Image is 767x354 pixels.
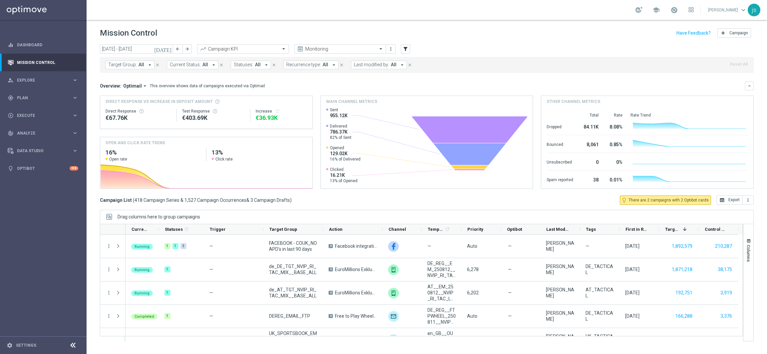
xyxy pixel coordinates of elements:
span: 16.21K [330,172,358,178]
span: A [329,267,333,271]
span: ( [133,197,134,203]
a: Mission Control [17,54,78,71]
i: arrow_drop_down [399,62,405,68]
span: — [586,243,589,249]
div: Press SPACE to select this row. [100,305,126,328]
img: Facebook Custom Audience [388,241,399,252]
button: 38,175 [717,265,733,274]
div: Charlotte Kammeyer [546,263,574,275]
div: Row Groups [118,214,200,219]
button: Optimail arrow_drop_down [121,83,150,89]
div: gps_fixed Plan keyboard_arrow_right [7,95,79,101]
span: A [329,244,333,248]
div: Plan [8,95,72,101]
div: Press SPACE to select this row. [100,328,126,351]
div: Unsubscribed [547,156,573,167]
span: school [652,6,660,14]
span: DEREG_EMAIL_FTP [269,313,310,319]
span: All [255,62,261,68]
span: DE_REG__FTPWHEEL_250811__NVIP_EMA_TAC_MIX [427,307,456,325]
colored-tag: Running [131,243,153,249]
span: 6,202 [467,290,479,295]
div: 1 [164,266,170,272]
colored-tag: Completed [131,313,157,319]
button: 192,751 [675,289,693,297]
span: — [427,243,431,249]
span: 3 Campaign Drafts [250,197,290,203]
span: Plan [17,96,72,100]
i: settings [7,342,13,348]
button: Target Group: All arrow_drop_down [105,61,154,69]
button: more_vert [387,45,394,53]
span: Click rate [215,157,233,162]
button: lightbulb_outline There are 2 campaigns with 2 Optibot cards [620,195,711,205]
a: [PERSON_NAME]keyboard_arrow_down [707,5,748,15]
div: Press SPACE to select this row. [126,258,738,281]
button: track_changes Analyze keyboard_arrow_right [7,131,79,136]
i: close [155,63,160,67]
span: UK_SPORTSBOOK_EMAIL | FreeBet_Reactivation [269,330,317,348]
h4: OPEN AND CLICK RATE TREND [106,140,165,146]
img: Optimail [388,334,399,345]
div: 1 [164,313,170,319]
span: Current Status: [170,62,201,68]
i: keyboard_arrow_right [72,77,78,83]
i: equalizer [8,42,14,48]
button: close [407,61,413,69]
div: 0.85% [607,139,623,149]
button: play_circle_outline Execute keyboard_arrow_right [7,113,79,118]
span: de_DE_TGT_NVIP_RI_TAC_MIX__BASE_ALL [269,263,317,275]
span: Control Customers [705,227,727,232]
span: — [508,266,512,272]
span: Trigger [210,227,226,232]
button: close [218,61,224,69]
span: Running [134,244,149,249]
div: 11 Aug 2025, Monday [625,313,639,319]
i: arrow_drop_down [331,62,337,68]
i: preview [297,46,304,52]
a: Settings [16,343,36,347]
div: Optibot [8,160,78,177]
button: keyboard_arrow_down [745,82,754,90]
span: AT__EM_250812__NVIP_RI_TAC_LT - AT__EM_250812__NVIP_RI_TAC_LT [427,284,456,302]
span: Target Group: [108,62,137,68]
i: arrow_forward [185,47,189,51]
span: A [329,314,333,318]
span: — [209,267,213,272]
img: Optimail [388,311,399,322]
i: close [407,63,412,67]
span: Open rate [109,157,127,162]
button: 210,287 [714,242,733,250]
div: +10 [70,166,78,171]
span: en_GB__OURTIGHT_FREE2BET_EPL__NVIP_EMA_TAC_SP [427,330,456,348]
i: more_vert [388,46,393,52]
span: All [323,62,328,68]
i: close [339,63,344,67]
span: All [391,62,396,68]
span: Clicked [330,167,358,172]
button: Recurrence type: All arrow_drop_down [283,61,339,69]
button: more_vert [106,290,112,296]
span: — [508,290,512,296]
i: refresh [445,226,450,232]
span: DE_TACTICAL [586,310,614,322]
div: €36,932 [256,114,307,122]
span: EuroMillions Exklusiv with 20% off [335,266,377,272]
multiple-options-button: Export to CSV [716,197,754,202]
span: Channel [388,227,406,232]
span: AT_TACTICAL [586,287,614,299]
div: Rate Trend [631,113,748,118]
span: Data Studio [17,149,72,153]
button: close [271,61,277,69]
span: Drag columns here to group campaigns [118,214,200,219]
span: — [508,313,512,319]
div: Press SPACE to select this row. [100,235,126,258]
colored-tag: Running [131,290,153,296]
button: close [154,61,160,69]
i: arrow_drop_down [263,62,269,68]
button: more_vert [106,243,112,249]
i: keyboard_arrow_right [72,112,78,119]
div: equalizer Dashboard [7,42,79,48]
